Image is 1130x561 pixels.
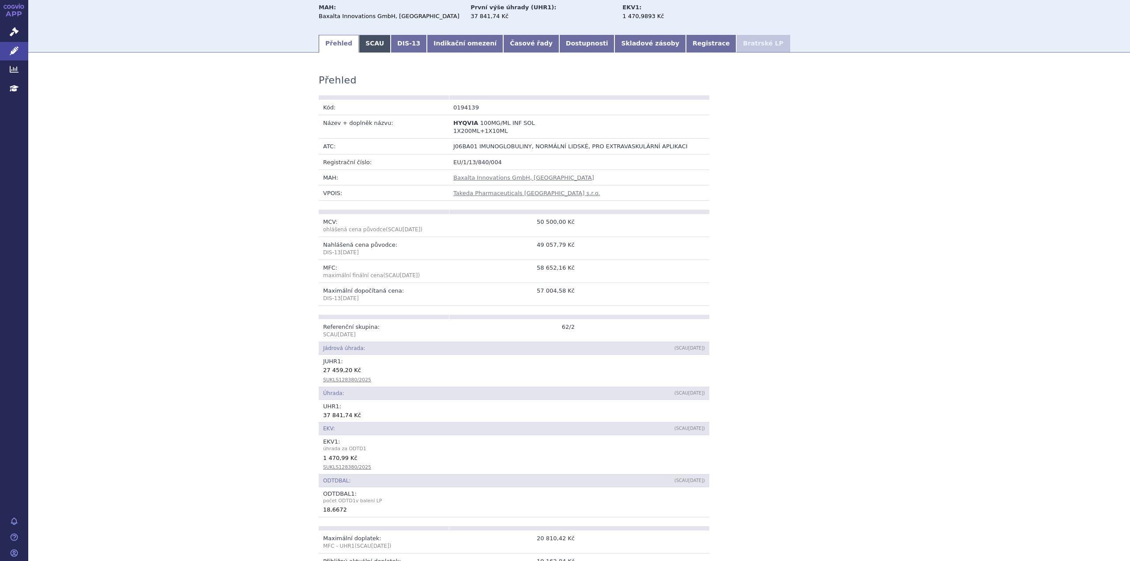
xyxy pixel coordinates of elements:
[686,35,736,53] a: Registrace
[614,35,686,53] a: Skladové zásoby
[335,438,338,445] span: 1
[427,35,503,53] a: Indikační omezení
[319,75,357,86] h3: Přehled
[319,387,579,399] td: Úhrada:
[319,487,709,517] td: ODTDBAL :
[323,542,444,550] p: MFC - UHR1
[335,403,339,410] span: 1
[323,410,705,419] div: 37 841,74 Kč
[319,35,359,53] a: Přehled
[323,331,444,339] p: SCAU
[674,346,705,350] span: (SCAU )
[354,543,391,549] span: (SCAU )
[323,249,444,256] p: DIS-13
[688,426,703,431] span: [DATE]
[341,249,359,256] span: [DATE]
[319,400,709,422] td: UHR :
[453,120,478,126] span: HYQVIA
[323,226,386,233] span: ohlášená cena původce
[479,143,688,150] span: IMUNOGLOBULINY, NORMÁLNÍ LIDSKÉ, PRO EXTRAVASKULÁRNÍ APLIKACI
[688,478,703,483] span: [DATE]
[371,543,389,549] span: [DATE]
[319,100,449,115] td: Kód:
[319,214,449,237] td: MCV:
[319,531,449,553] td: Maximální doplatek:
[363,446,366,452] span: 1
[319,115,449,139] td: Název + doplněk názvu:
[323,464,371,470] a: SUKLS128380/2025
[337,358,341,365] span: 1
[453,143,478,150] span: J06BA01
[453,190,600,196] a: Takeda Pharmaceuticals [GEOGRAPHIC_DATA] s.r.o.
[323,295,444,302] p: DIS-13
[622,12,722,20] div: 1 470,9893 Kč
[674,391,705,395] span: (SCAU )
[471,12,614,20] div: 37 841,74 Kč
[622,4,641,11] strong: EKV1:
[341,295,359,301] span: [DATE]
[323,226,422,233] span: (SCAU )
[319,422,579,435] td: EKV:
[391,35,427,53] a: DIS-13
[359,35,391,53] a: SCAU
[503,35,559,53] a: Časové řady
[351,490,354,497] span: 1
[319,237,449,260] td: Nahlášená cena původce:
[471,4,556,11] strong: První výše úhrady (UHR1):
[449,260,579,283] td: 58 652,16 Kč
[319,260,449,283] td: MFC:
[319,169,449,185] td: MAH:
[449,531,579,553] td: 20 810,42 Kč
[403,226,421,233] span: [DATE]
[449,283,579,306] td: 57 004,58 Kč
[323,505,705,514] div: 18,6672
[323,445,705,453] span: úhrada za ODTD
[449,319,579,342] td: 62/2
[383,272,420,279] span: (SCAU )
[319,435,709,474] td: EKV :
[323,377,371,383] a: SUKLS128380/2025
[323,497,705,505] span: počet ODTD v balení LP
[319,12,462,20] div: Baxalta Innovations GmbH, [GEOGRAPHIC_DATA]
[319,355,709,387] td: JUHR :
[449,154,709,169] td: EU/1/13/840/004
[353,498,356,504] span: 1
[319,474,579,487] td: ODTDBAL:
[319,185,449,201] td: VPOIS:
[674,426,705,431] span: (SCAU )
[323,453,705,462] div: 1 470,99 Kč
[449,237,579,260] td: 49 057,79 Kč
[449,214,579,237] td: 50 500,00 Kč
[449,100,579,115] td: 0194139
[674,478,705,483] span: (SCAU )
[688,391,703,395] span: [DATE]
[319,319,449,342] td: Referenční skupina:
[319,4,336,11] strong: MAH:
[338,331,356,338] span: [DATE]
[319,154,449,169] td: Registrační číslo:
[319,342,579,355] td: Jádrová úhrada:
[688,346,703,350] span: [DATE]
[319,139,449,154] td: ATC:
[319,283,449,306] td: Maximální dopočítaná cena:
[453,120,535,134] span: 100MG/ML INF SOL 1X200ML+1X10ML
[559,35,615,53] a: Dostupnosti
[323,365,705,374] div: 27 459,20 Kč
[400,272,418,279] span: [DATE]
[323,272,444,279] p: maximální finální cena
[453,174,594,181] a: Baxalta Innovations GmbH, [GEOGRAPHIC_DATA]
